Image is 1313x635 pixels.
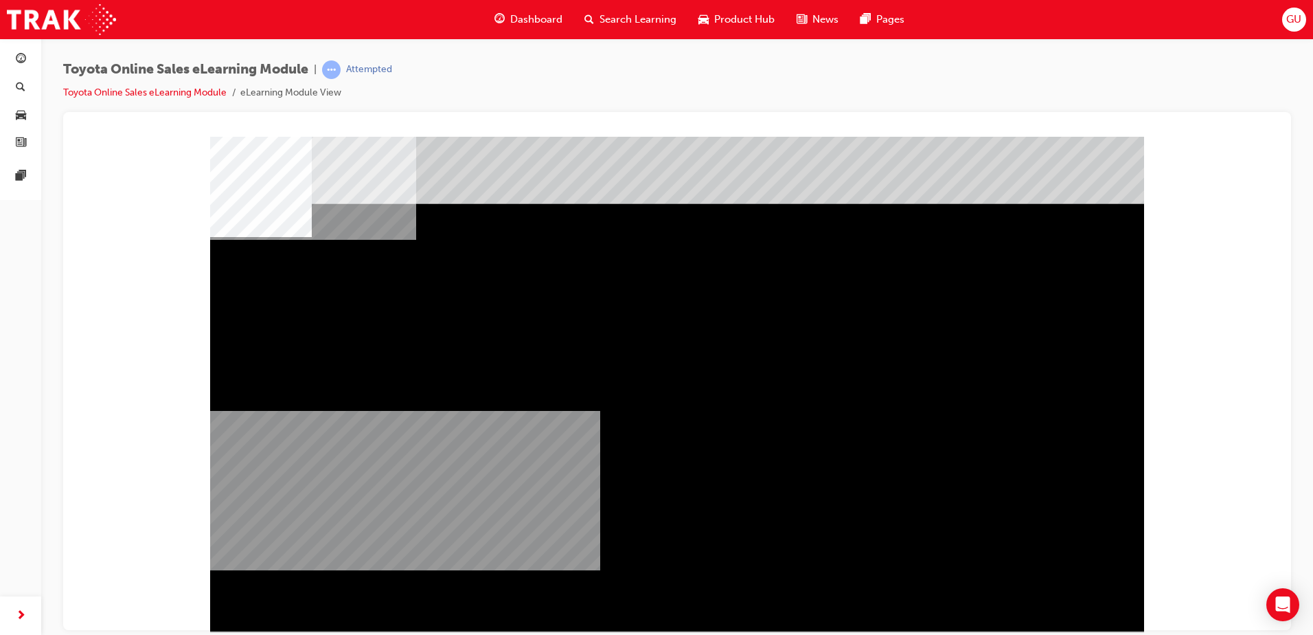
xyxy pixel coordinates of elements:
[322,60,341,79] span: learningRecordVerb_ATTEMPT-icon
[494,11,505,28] span: guage-icon
[786,5,849,34] a: news-iconNews
[16,54,26,66] span: guage-icon
[16,137,26,150] span: news-icon
[573,5,687,34] a: search-iconSearch Learning
[16,109,26,122] span: car-icon
[63,87,227,98] a: Toyota Online Sales eLearning Module
[1286,12,1301,27] span: GU
[849,5,915,34] a: pages-iconPages
[812,12,838,27] span: News
[63,62,308,78] span: Toyota Online Sales eLearning Module
[7,4,116,35] img: Trak
[346,63,392,76] div: Attempted
[16,170,26,183] span: pages-icon
[314,62,317,78] span: |
[698,11,709,28] span: car-icon
[797,11,807,28] span: news-icon
[16,82,25,94] span: search-icon
[483,5,573,34] a: guage-iconDashboard
[714,12,775,27] span: Product Hub
[687,5,786,34] a: car-iconProduct Hub
[510,12,562,27] span: Dashboard
[1282,8,1306,32] button: GU
[876,12,904,27] span: Pages
[16,608,26,625] span: next-icon
[136,495,1070,562] div: Test your knowledge
[240,85,341,101] li: eLearning Module View
[1266,588,1299,621] div: Open Intercom Messenger
[584,11,594,28] span: search-icon
[600,12,676,27] span: Search Learning
[860,11,871,28] span: pages-icon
